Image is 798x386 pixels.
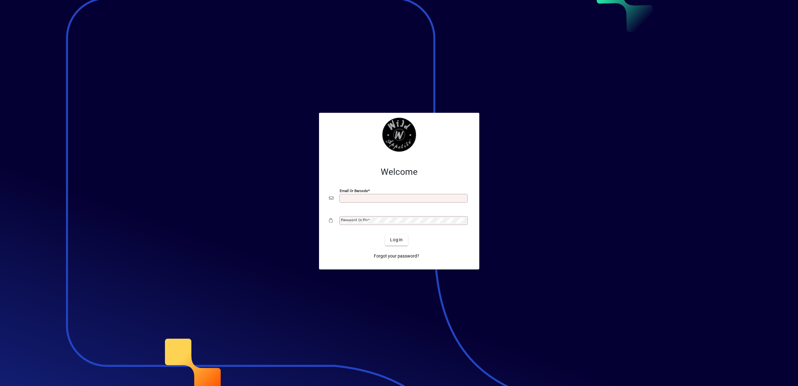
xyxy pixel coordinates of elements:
span: Login [390,237,403,243]
span: Forgot your password? [374,253,419,259]
h2: Welcome [329,167,469,177]
mat-label: Email or Barcode [340,188,368,193]
mat-label: Password or Pin [341,218,368,222]
a: Forgot your password? [371,251,422,262]
button: Login [385,234,408,246]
